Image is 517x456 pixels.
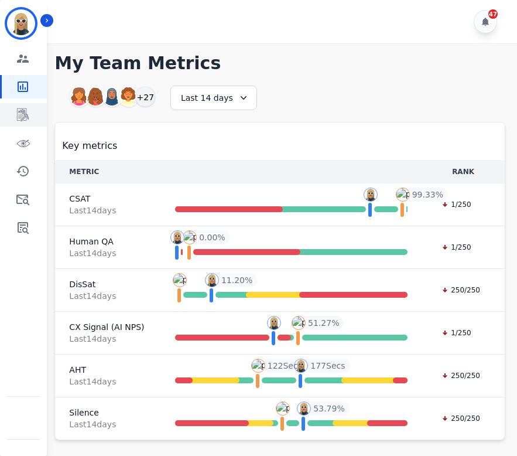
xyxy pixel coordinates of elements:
[69,290,144,302] span: Last 14 day s
[69,247,144,259] span: Last 14 day s
[436,241,477,253] div: 1/250
[276,401,290,416] img: profile-pic
[267,316,281,330] img: profile-pic
[488,9,498,19] div: 47
[251,359,265,373] img: profile-pic
[364,188,378,202] img: profile-pic
[310,360,345,372] span: 177 Secs
[173,273,187,287] img: profile-pic
[268,360,302,372] span: 122 Secs
[297,401,311,416] img: profile-pic
[292,316,306,330] img: profile-pic
[205,273,219,287] img: profile-pic
[294,359,308,373] img: profile-pic
[69,321,144,333] span: CX Signal (AI NPS)
[436,284,486,296] div: 250/250
[54,53,505,74] h1: My Team Metrics
[69,193,144,205] span: CSAT
[422,160,505,183] th: RANK
[199,232,225,243] span: 0.00 %
[135,87,155,107] div: +27
[436,370,486,382] div: 250/250
[62,139,117,153] span: Key metrics
[69,418,144,430] span: Last 14 day s
[313,403,344,414] span: 53.79 %
[69,333,144,345] span: Last 14 day s
[412,189,443,200] span: 99.33 %
[69,376,144,387] span: Last 14 day s
[69,278,144,290] span: DisSat
[436,327,477,339] div: 1/250
[436,199,477,210] div: 1/250
[55,160,158,183] th: METRIC
[69,364,144,376] span: AHT
[7,9,35,38] img: Bordered avatar
[69,407,144,418] span: Silence
[183,230,197,244] img: profile-pic
[170,230,184,244] img: profile-pic
[221,274,252,286] span: 11.20 %
[69,236,144,247] span: Human QA
[308,317,339,329] span: 51.27 %
[436,413,486,424] div: 250/250
[396,188,410,202] img: profile-pic
[69,205,144,216] span: Last 14 day s
[170,86,257,110] div: Last 14 days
